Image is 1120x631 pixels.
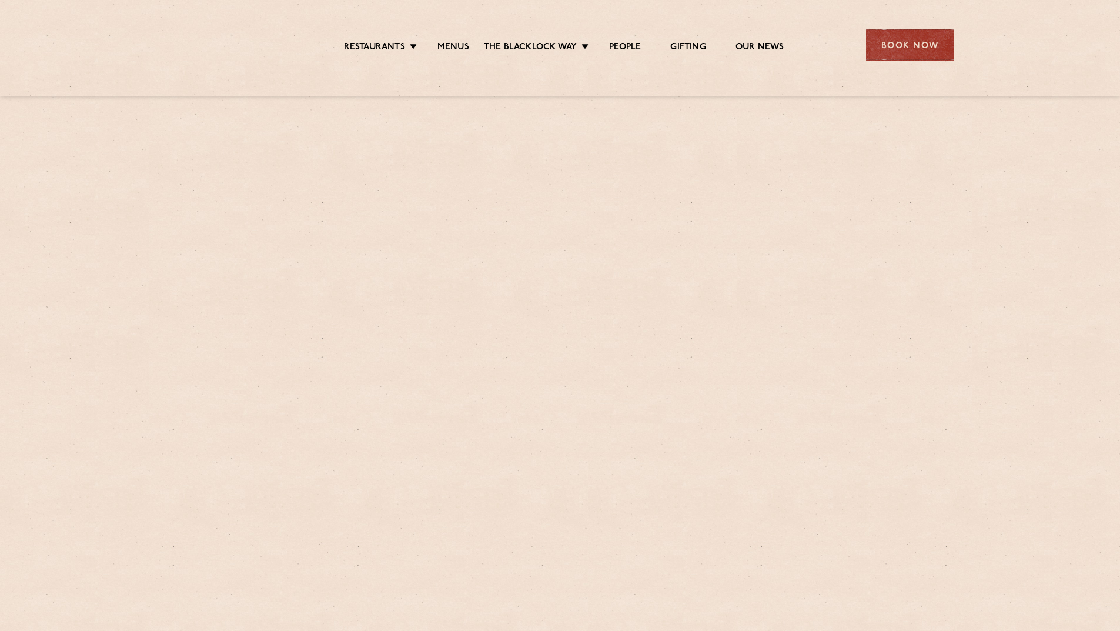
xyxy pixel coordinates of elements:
[735,42,784,55] a: Our News
[166,11,268,79] img: svg%3E
[344,42,405,55] a: Restaurants
[670,42,706,55] a: Gifting
[484,42,577,55] a: The Blacklock Way
[866,29,954,61] div: Book Now
[609,42,641,55] a: People
[437,42,469,55] a: Menus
